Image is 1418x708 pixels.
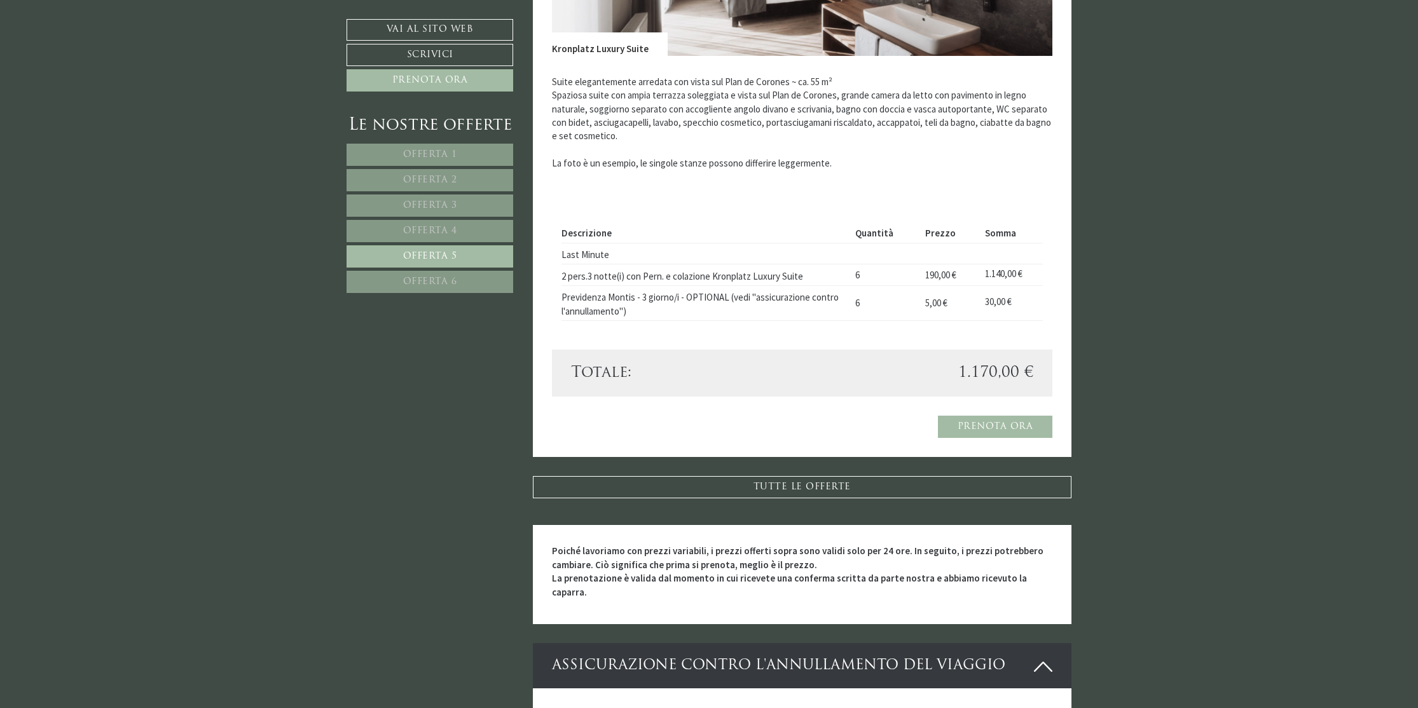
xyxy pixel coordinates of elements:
[958,362,1033,384] span: 1.170,00 €
[981,264,1043,286] td: 1.140,00 €
[19,59,169,67] small: 18:25
[347,44,513,66] a: Scrivici
[403,201,457,210] span: Offerta 3
[938,416,1053,438] a: Prenota ora
[552,75,1053,170] p: Suite elegantemente arredata con vista sul Plan de Corones ~ ca. 55 m² Spaziosa suite con ampia t...
[552,545,1043,597] strong: Poiché lavoriamo con prezzi variabili, i prezzi offerti sopra sono validi solo per 24 ore. In seg...
[921,224,981,243] th: Prezzo
[533,643,1072,688] div: ASSICURAZIONE CONTRO L'ANNULLAMENTO DEL VIAGGIO
[981,285,1043,320] td: 30,00 €
[403,252,457,261] span: Offerta 5
[533,476,1072,498] a: TUTTE LE OFFERTE
[850,264,921,286] td: 6
[347,69,513,92] a: Prenota ora
[403,277,457,287] span: Offerta 6
[561,243,851,264] td: Last Minute
[432,335,502,357] button: Invia
[403,226,457,236] span: Offerta 4
[981,224,1043,243] th: Somma
[925,269,956,281] span: 190,00 €
[552,32,668,55] div: Kronplatz Luxury Suite
[561,362,802,384] div: Totale:
[561,264,851,286] td: 2 pers.3 notte(i) con Pern. e colazione Kronplatz Luxury Suite
[925,297,947,309] span: 5,00 €
[347,19,513,41] a: Vai al sito web
[227,10,274,30] div: lunedì
[10,34,175,70] div: Buon giorno, come possiamo aiutarla?
[561,285,851,320] td: Previdenza Montis - 3 giorno/i - OPTIONAL (vedi "assicurazione contro l'annullamento")
[561,224,851,243] th: Descrizione
[347,114,513,137] div: Le nostre offerte
[403,150,457,160] span: Offerta 1
[19,36,169,46] div: Montis – Active Nature Spa
[850,285,921,320] td: 6
[850,224,921,243] th: Quantità
[403,175,457,185] span: Offerta 2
